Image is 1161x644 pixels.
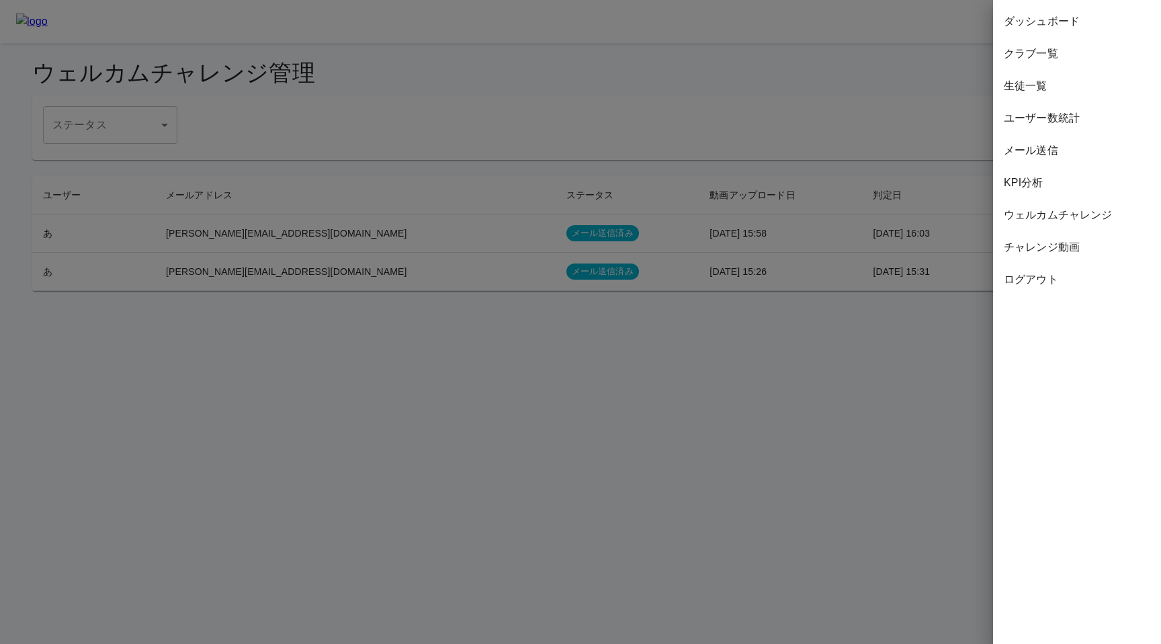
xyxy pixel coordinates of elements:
[1004,175,1150,191] span: KPI分析
[993,5,1161,38] div: ダッシュボード
[993,167,1161,199] div: KPI分析
[1004,78,1150,94] span: 生徒一覧
[993,199,1161,231] div: ウェルカムチャレンジ
[993,102,1161,134] div: ユーザー数統計
[993,134,1161,167] div: メール送信
[1004,272,1150,288] span: ログアウト
[1004,143,1150,159] span: メール送信
[993,38,1161,70] div: クラブ一覧
[1004,110,1150,126] span: ユーザー数統計
[1004,13,1150,30] span: ダッシュボード
[1004,207,1150,223] span: ウェルカムチャレンジ
[993,70,1161,102] div: 生徒一覧
[1004,239,1150,255] span: チャレンジ動画
[993,231,1161,264] div: チャレンジ動画
[993,264,1161,296] div: ログアウト
[1004,46,1150,62] span: クラブ一覧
